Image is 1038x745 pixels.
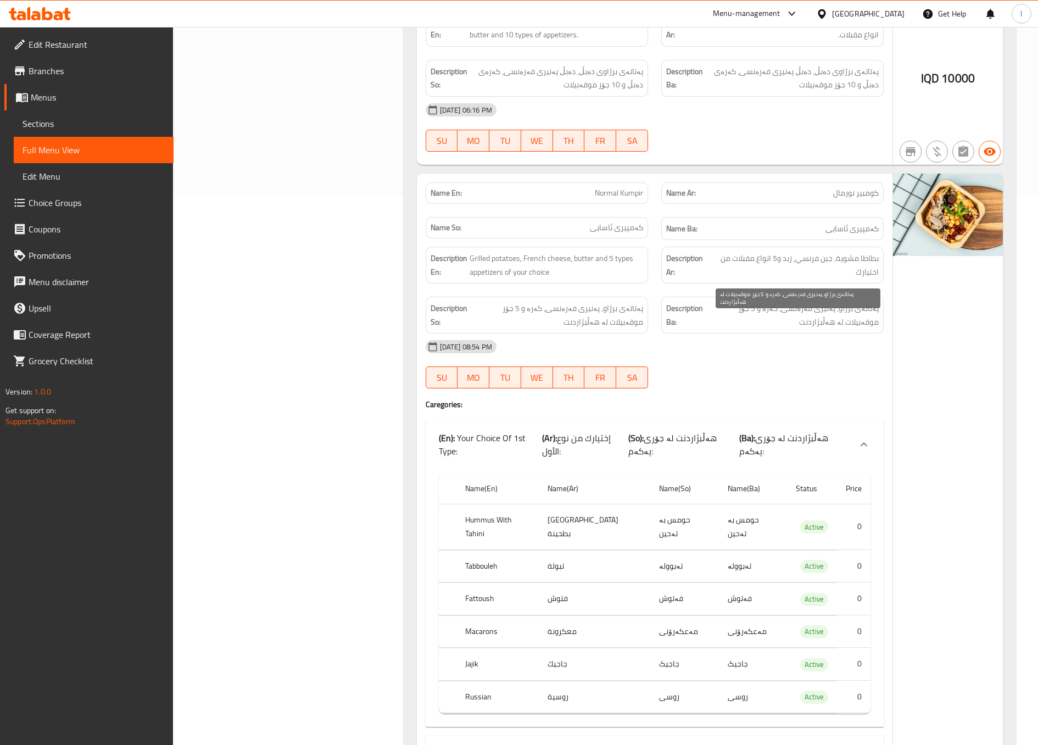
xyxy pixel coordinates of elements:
a: Branches [4,58,174,84]
a: Coupons [4,216,174,242]
button: TH [553,366,585,388]
button: SU [426,130,458,152]
a: Menus [4,84,174,110]
span: SU [431,370,454,386]
span: Upsell [29,302,165,315]
button: Purchased item [926,141,948,163]
span: MO [462,133,485,149]
span: TH [557,133,581,149]
strong: Name Ba: [666,222,697,236]
th: Name(So) [650,473,718,504]
strong: Description Ar: [666,15,706,42]
span: Sections [23,117,165,130]
td: 0 [837,648,870,681]
span: پەتاتەی برژاو، پەنیری فەرەنسی، کەرە و 5 جۆر موقەبیلات لە هەڵبژاردنت [470,302,643,329]
th: Macarons [456,615,539,648]
strong: Name So: [431,222,461,233]
div: Active [800,625,828,638]
th: Status [787,473,837,504]
strong: Description En: [431,15,467,42]
table: choices table [439,473,870,714]
td: 0 [837,615,870,648]
td: حومس بە تەحین [719,504,787,549]
strong: Description En: [431,252,467,279]
th: Fattoush [456,583,539,615]
button: Not branch specific item [900,141,922,163]
span: پەتاتەی برژاوی دەبڵ، دەبڵ پەنیری فەرەنسی، کەرەی دەبڵ و 10 جۆر موقەبیلات [705,65,879,92]
strong: Description So: [431,302,468,329]
button: WE [521,366,553,388]
button: TH [553,130,585,152]
a: Choice Groups [4,190,174,216]
span: FR [589,133,612,149]
td: 0 [837,681,870,713]
div: Active [800,560,828,573]
strong: Description Ba: [666,302,704,329]
td: 0 [837,550,870,582]
button: Not has choices [952,141,974,163]
td: تەبوولە [719,550,787,582]
strong: Name En: [431,187,462,199]
td: حومس بە تەحین [650,504,718,549]
span: پەتاتەی برژاوی دەبڵ، دەبڵ پەنیری فەرەنسی، کەرەی دەبڵ و 10 جۆر موقەبیلات [470,65,643,92]
span: Version: [5,385,32,399]
span: إختيارك من نوع الأول: [542,430,611,459]
th: Hummus With Tahini [456,504,539,549]
span: کەمپیری ئاسایی [590,222,643,233]
strong: Description Ba: [666,65,703,92]
span: FR [589,370,612,386]
td: [GEOGRAPHIC_DATA] بطحينة [539,504,650,549]
strong: Name Ar: [666,187,696,199]
div: (En): Your Choice Of 1st Type:(Ar):إختيارك من نوع الأول:(So):هەڵبژاردنت لە جۆری یەکەم:(Ba):هەڵبژا... [426,420,884,469]
span: Active [800,593,828,605]
b: (So): [628,430,644,446]
span: Grilled potatoes, French cheese, butter and 5 types appetizers of your choice [470,252,643,279]
button: TU [489,366,521,388]
span: Edit Restaurant [29,38,165,51]
span: Coverage Report [29,328,165,341]
a: Grocery Checklist [4,348,174,374]
td: مەعکەرۆنی [719,615,787,648]
span: Edit Menu [23,170,165,183]
span: 1.0.0 [34,385,51,399]
div: Active [800,658,828,671]
td: جاجيك [539,648,650,681]
button: FR [584,130,616,152]
td: روسی [650,681,718,713]
a: Promotions [4,242,174,269]
span: بطاطا مشوية, جبن فرنسي, زبد و5 انواع مقبلات من اختيارك [711,252,878,279]
th: Russian [456,681,539,713]
span: Full Menu View [23,143,165,157]
td: فەتوش [719,583,787,615]
a: Support.OpsPlatform [5,414,75,429]
th: Jajik [456,648,539,681]
span: Branches [29,64,165,77]
p: Your Choice Of 1st Type: [439,431,543,458]
span: هەڵبژاردنت لە جۆری یەکەم: [628,430,717,459]
td: مەعکەرۆنی [650,615,718,648]
th: Name(Ba) [719,473,787,504]
th: Name(Ar) [539,473,650,504]
th: Price [837,473,870,504]
span: 10000 [941,68,975,89]
button: Available [979,141,1001,163]
span: IQD [921,68,939,89]
a: Coverage Report [4,321,174,348]
span: WE [526,370,549,386]
div: [GEOGRAPHIC_DATA] [832,8,905,20]
td: روسی [719,681,787,713]
span: Double grilled potatoes, double French cheese, double butter and 10 types of appetizers. [470,15,643,42]
span: Menus [31,91,165,104]
td: معكرونة [539,615,650,648]
a: Edit Menu [14,163,174,190]
button: SU [426,366,458,388]
a: Sections [14,110,174,137]
span: کەمپیری ئاسایی [825,222,879,236]
span: Coupons [29,223,165,236]
td: فەتوش [650,583,718,615]
td: روسية [539,681,650,713]
span: TH [557,370,581,386]
button: FR [584,366,616,388]
span: [DATE] 06:16 PM [436,105,496,115]
button: SA [616,130,648,152]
